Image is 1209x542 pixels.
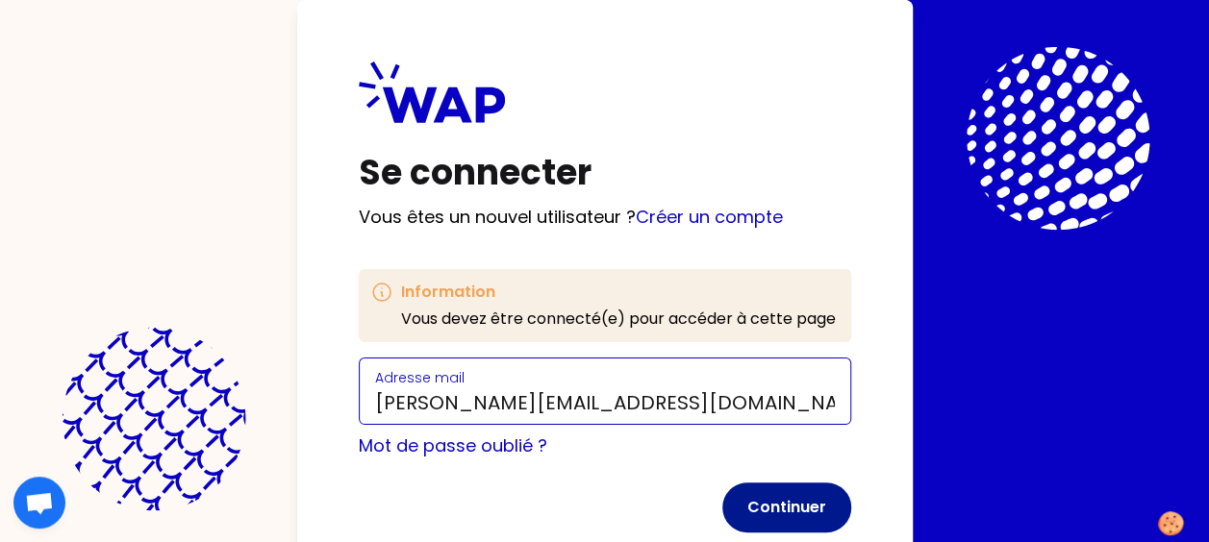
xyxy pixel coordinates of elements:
[375,368,465,387] label: Adresse mail
[13,477,65,529] div: Ouvrir le chat
[359,154,851,192] h1: Se connecter
[359,204,851,231] p: Vous êtes un nouvel utilisateur ?
[359,433,547,457] a: Mot de passe oublié ?
[722,482,851,532] button: Continuer
[401,308,836,331] p: Vous devez être connecté(e) pour accéder à cette page
[636,205,783,229] a: Créer un compte
[401,281,836,304] h3: Information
